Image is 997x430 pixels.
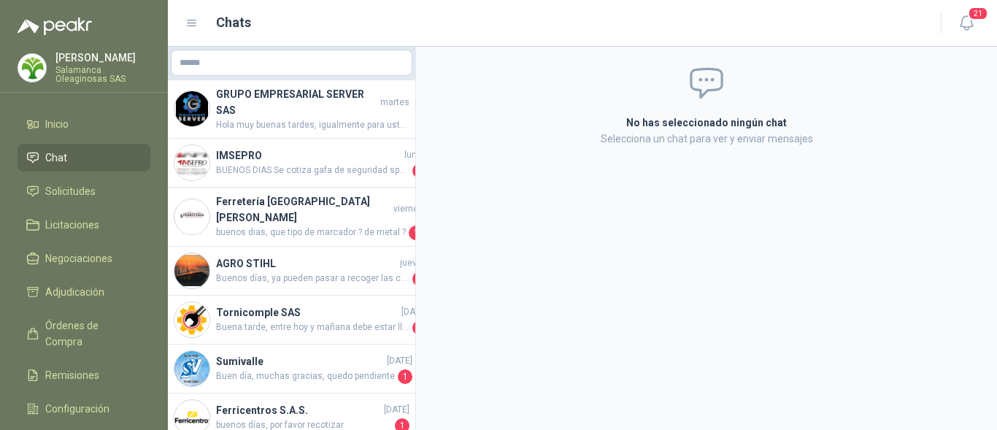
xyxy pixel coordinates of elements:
span: Adjudicación [45,284,104,300]
span: 3 [412,320,427,335]
span: 1 [412,272,427,286]
span: 1 [398,369,412,384]
span: Remisiones [45,367,99,383]
span: viernes [393,202,423,216]
a: Licitaciones [18,211,150,239]
a: Company LogoIMSEPROlunesBUENOS DIAS Se cotiza gafa de seguridad spy lente oscuro marca steelpro(l... [168,139,415,188]
a: Inicio [18,110,150,138]
a: Solicitudes [18,177,150,205]
img: Company Logo [174,145,209,180]
span: [DATE] [401,305,427,319]
a: Company LogoFerretería [GEOGRAPHIC_DATA][PERSON_NAME]viernesbuenos dias, que tipo de marcador ? d... [168,188,415,247]
h1: Chats [216,12,251,33]
img: Company Logo [174,91,209,126]
button: 21 [953,10,979,37]
a: Company LogoAGRO STIHLjuevesBuenos días, ya pueden pasar a recoger las canilleras.1 [168,247,415,296]
a: Company LogoGRUPO EMPRESARIAL SERVER SASmartesHola muy buenas tardes, igualmente para ustedes se ... [168,80,415,139]
img: Company Logo [174,199,209,234]
h4: IMSEPRO [216,147,401,164]
img: Company Logo [18,54,46,82]
span: Órdenes de Compra [45,318,136,350]
span: Licitaciones [45,217,99,233]
span: Buena tarde, entre hoy y mañana debe estar llegando, [216,320,409,335]
span: Buen día, muchas gracias, quedo pendiente [216,369,395,384]
img: Company Logo [174,351,209,386]
h4: Tornicomple SAS [216,304,399,320]
span: lunes [404,148,427,162]
span: BUENOS DIAS Se cotiza gafa de seguridad spy lente oscuro marca steelpro(la gafa virtual 3m ref: 1... [216,164,409,178]
span: [DATE] [384,403,409,417]
a: Chat [18,144,150,172]
a: Adjudicación [18,278,150,306]
span: martes [380,96,409,110]
img: Logo peakr [18,18,92,35]
h4: Ferricentros S.A.S. [216,402,381,418]
span: Chat [45,150,67,166]
span: buenos dias, que tipo de marcador ? de metal ? [216,226,406,240]
span: Inicio [45,116,69,132]
span: [DATE] [387,354,412,368]
p: Selecciona un chat para ver y enviar mensajes [452,131,961,147]
span: Negociaciones [45,250,112,266]
span: Configuración [45,401,109,417]
span: 21 [968,7,988,20]
span: Buenos días, ya pueden pasar a recoger las canilleras. [216,272,409,286]
a: Negociaciones [18,245,150,272]
h4: AGRO STIHL [216,256,397,272]
a: Órdenes de Compra [18,312,150,356]
img: Company Logo [174,253,209,288]
span: 1 [409,226,423,240]
a: Configuración [18,395,150,423]
a: Company LogoSumivalle[DATE]Buen día, muchas gracias, quedo pendiente1 [168,345,415,393]
a: Company LogoTornicomple SAS[DATE]Buena tarde, entre hoy y mañana debe estar llegando,3 [168,296,415,345]
p: Salamanca Oleaginosas SAS [55,66,150,83]
span: Hola muy buenas tardes, igualmente para ustedes se encuentren muy bien. Le informo que la entrega... [216,118,409,132]
a: Remisiones [18,361,150,389]
span: jueves [400,256,427,270]
h4: Ferretería [GEOGRAPHIC_DATA][PERSON_NAME] [216,193,390,226]
h4: GRUPO EMPRESARIAL SERVER SAS [216,86,377,118]
span: 5 [412,164,427,178]
img: Company Logo [174,302,209,337]
p: [PERSON_NAME] [55,53,150,63]
h4: Sumivalle [216,353,384,369]
h2: No has seleccionado ningún chat [452,115,961,131]
span: Solicitudes [45,183,96,199]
